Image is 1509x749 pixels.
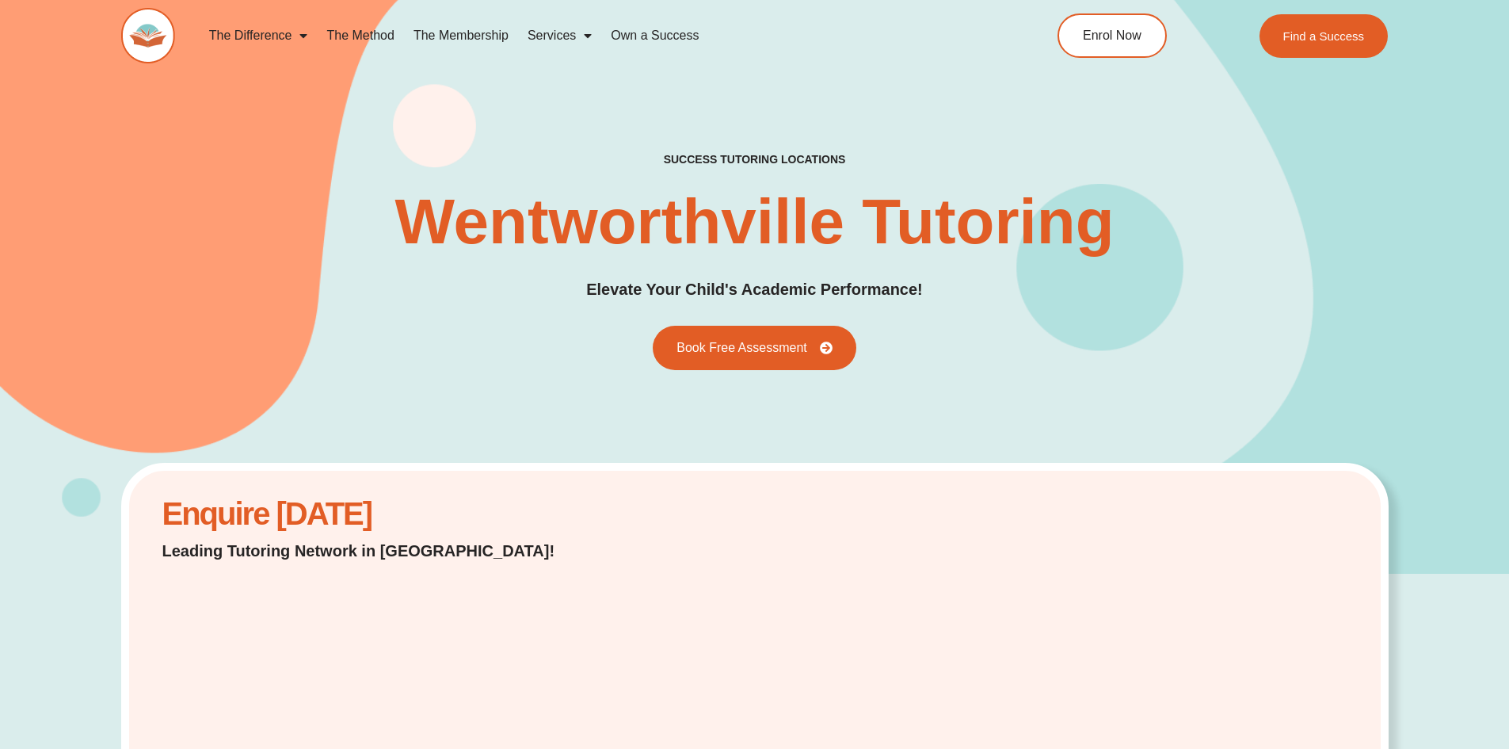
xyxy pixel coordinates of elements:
a: Own a Success [601,17,708,54]
h2: Enquire [DATE] [162,504,596,524]
span: Book Free Assessment [676,342,807,354]
a: Enrol Now [1057,13,1167,58]
a: Find a Success [1259,14,1389,58]
h2: success tutoring locations [664,152,846,166]
nav: Menu [200,17,985,54]
a: The Method [317,17,403,54]
a: The Difference [200,17,318,54]
h2: Wentworthville Tutoring [394,190,1114,254]
h2: Elevate Your Child's Academic Performance! [586,277,923,302]
a: The Membership [404,17,518,54]
span: Find a Success [1283,30,1365,42]
a: Services [518,17,601,54]
h2: Leading Tutoring Network in [GEOGRAPHIC_DATA]! [162,540,596,562]
a: Book Free Assessment [653,326,856,370]
span: Enrol Now [1083,29,1141,42]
